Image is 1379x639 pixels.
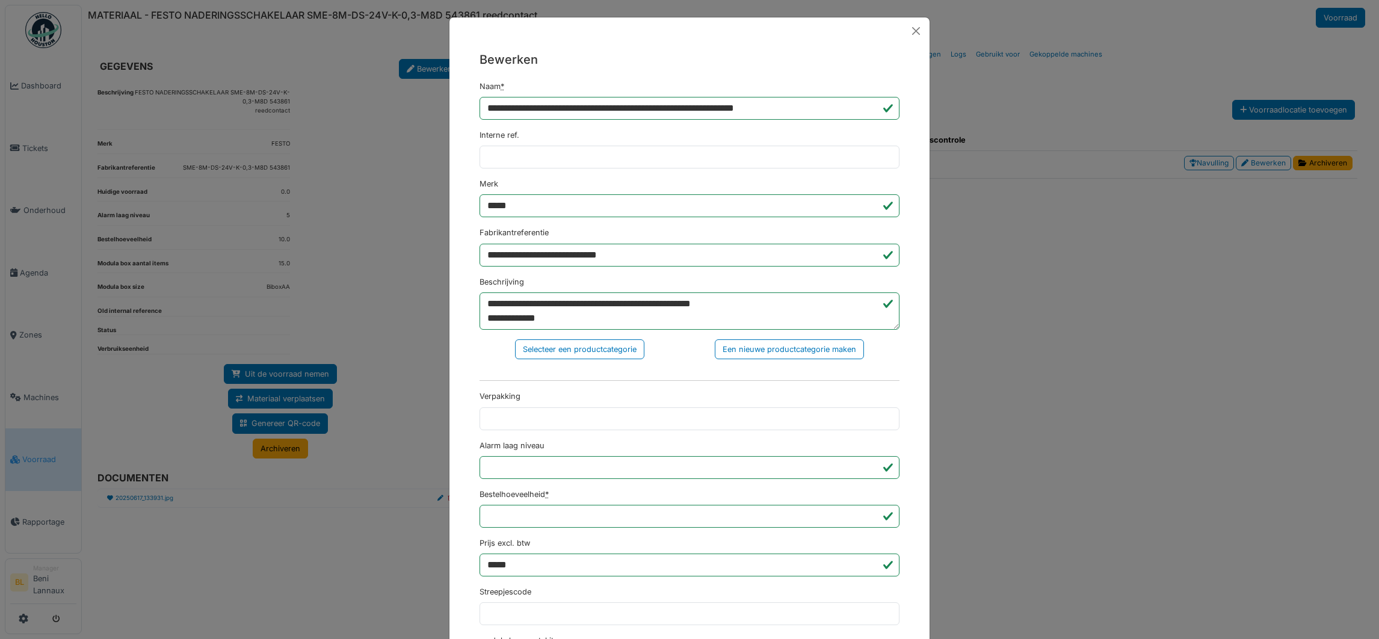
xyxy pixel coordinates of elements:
label: Fabrikantreferentie [480,227,549,238]
button: Close [907,22,925,40]
label: Interne ref. [480,129,519,141]
h5: Bewerken [480,51,899,69]
label: Bestelhoeveelheid [480,489,549,500]
label: Prijs excl. btw [480,537,530,549]
label: Verpakking [480,390,520,402]
label: Alarm laag niveau [480,440,545,451]
label: Naam [480,81,504,92]
abbr: Verplicht [545,490,549,499]
label: Streepjescode [480,586,531,597]
abbr: Verplicht [501,82,504,91]
label: Beschrijving [480,276,524,288]
div: Een nieuwe productcategorie maken [715,339,864,359]
div: Selecteer een productcategorie [515,339,644,359]
label: Merk [480,178,498,190]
